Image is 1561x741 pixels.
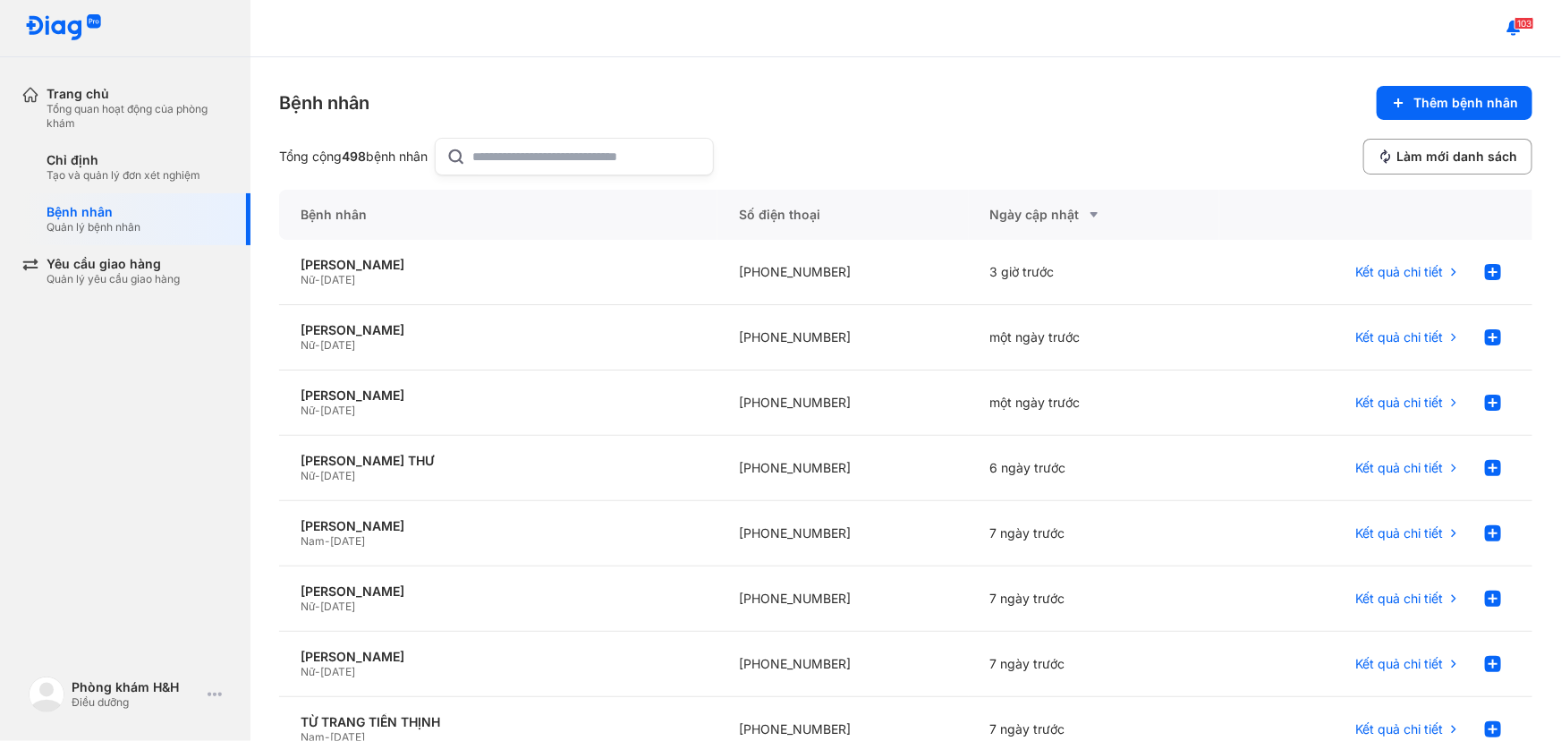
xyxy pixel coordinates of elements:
div: Trang chủ [47,86,229,102]
div: [PHONE_NUMBER] [717,305,968,370]
div: [PERSON_NAME] [301,518,696,534]
div: [PERSON_NAME] [301,388,696,404]
span: Kết quả chi tiết [1355,656,1443,672]
div: Điều dưỡng [72,695,200,710]
div: Yêu cầu giao hàng [47,256,180,272]
span: Nữ [301,469,315,482]
span: - [315,665,320,678]
div: 7 ngày trước [969,501,1219,566]
div: Số điện thoại [717,190,968,240]
div: [PERSON_NAME] THƯ [301,453,696,469]
div: [PERSON_NAME] [301,322,696,338]
span: [DATE] [320,273,355,286]
span: Kết quả chi tiết [1355,264,1443,280]
span: Kết quả chi tiết [1355,329,1443,345]
div: [PERSON_NAME] [301,583,696,600]
span: Nữ [301,273,315,286]
div: [PERSON_NAME] [301,257,696,273]
span: Làm mới danh sách [1396,149,1517,165]
div: 3 giờ trước [969,240,1219,305]
div: Quản lý bệnh nhân [47,220,140,234]
button: Làm mới danh sách [1363,139,1532,175]
span: Kết quả chi tiết [1355,460,1443,476]
span: - [315,404,320,417]
span: [DATE] [320,665,355,678]
div: Bệnh nhân [47,204,140,220]
button: Thêm bệnh nhân [1377,86,1532,120]
div: Bệnh nhân [279,190,717,240]
span: Thêm bệnh nhân [1413,95,1518,111]
span: - [315,469,320,482]
span: Kết quả chi tiết [1355,395,1443,411]
div: một ngày trước [969,370,1219,436]
span: - [315,600,320,613]
span: [DATE] [320,469,355,482]
span: - [315,273,320,286]
span: [DATE] [320,404,355,417]
div: Quản lý yêu cầu giao hàng [47,272,180,286]
div: [PHONE_NUMBER] [717,240,968,305]
span: Kết quả chi tiết [1355,525,1443,541]
span: - [325,534,330,548]
img: logo [29,677,64,712]
div: 7 ngày trước [969,566,1219,632]
div: Tổng quan hoạt động của phòng khám [47,102,229,131]
div: [PHONE_NUMBER] [717,501,968,566]
span: [DATE] [330,534,365,548]
div: TỪ TRANG TIẾN THỊNH [301,714,696,730]
span: 103 [1514,17,1534,30]
span: - [315,338,320,352]
div: Ngày cập nhật [990,204,1198,226]
div: [PHONE_NUMBER] [717,566,968,632]
div: 6 ngày trước [969,436,1219,501]
span: Nữ [301,404,315,417]
span: Kết quả chi tiết [1355,721,1443,737]
div: [PHONE_NUMBER] [717,436,968,501]
div: [PERSON_NAME] [301,649,696,665]
span: Nữ [301,665,315,678]
span: 498 [342,149,366,164]
div: Chỉ định [47,152,200,168]
span: Kết quả chi tiết [1355,591,1443,607]
span: Nam [301,534,325,548]
span: Nữ [301,338,315,352]
span: Nữ [301,600,315,613]
img: logo [25,14,102,42]
div: Phòng khám H&H [72,679,200,695]
div: Bệnh nhân [279,90,369,115]
div: một ngày trước [969,305,1219,370]
span: [DATE] [320,600,355,613]
div: [PHONE_NUMBER] [717,370,968,436]
div: [PHONE_NUMBER] [717,632,968,697]
div: Tạo và quản lý đơn xét nghiệm [47,168,200,183]
div: Tổng cộng bệnh nhân [279,149,428,165]
div: 7 ngày trước [969,632,1219,697]
span: [DATE] [320,338,355,352]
